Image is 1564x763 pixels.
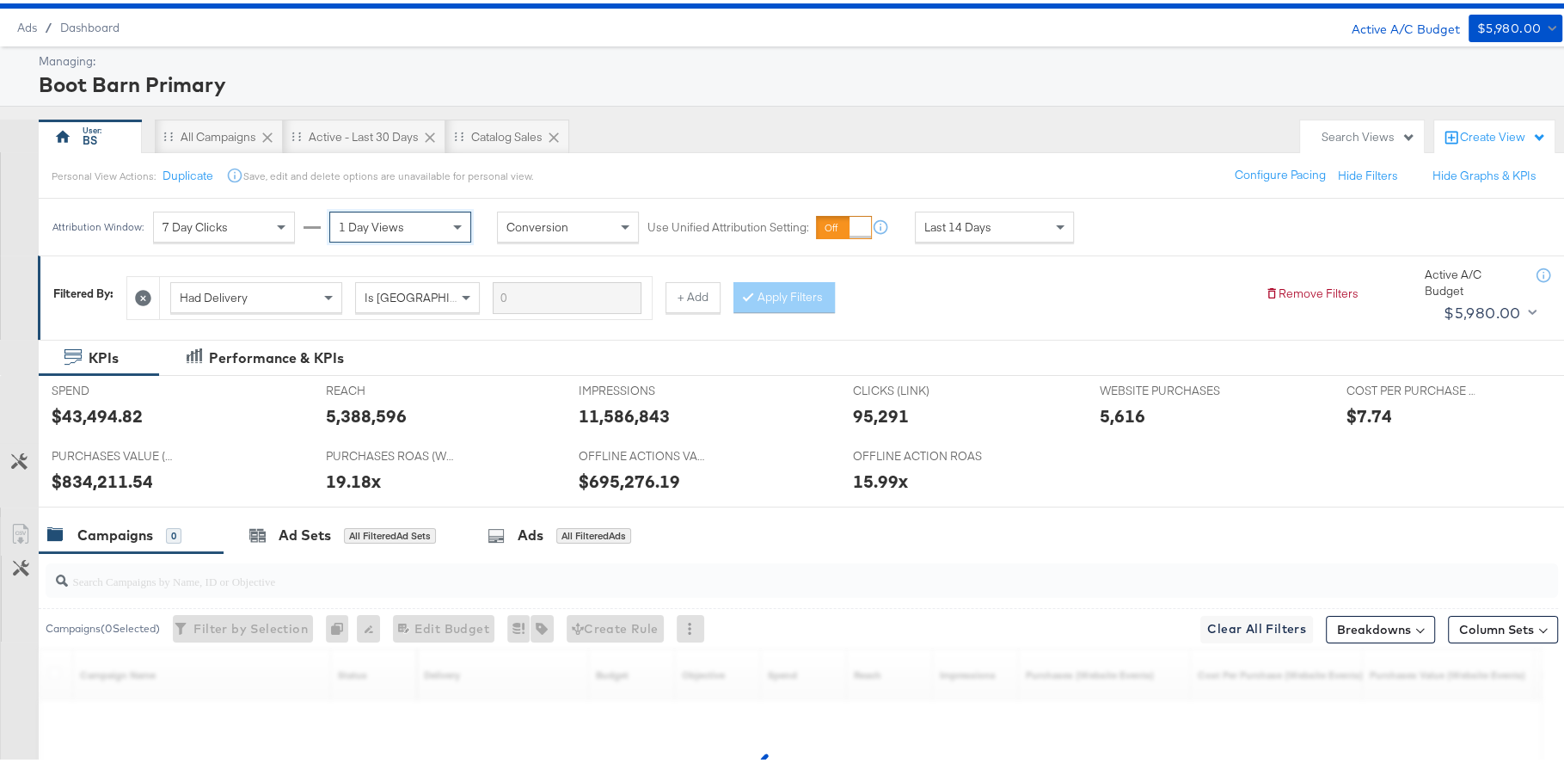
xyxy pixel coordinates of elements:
[279,522,331,542] div: Ad Sets
[579,465,680,490] div: $695,276.19
[53,282,113,298] div: Filtered By:
[89,345,119,365] div: KPIs
[1346,379,1475,396] span: COST PER PURCHASE (WEBSITE EVENTS)
[163,216,228,231] span: 7 Day Clicks
[454,128,463,138] div: Drag to reorder tab
[52,166,156,180] div: Personal View Actions:
[1334,11,1460,37] div: Active A/C Budget
[39,50,1558,66] div: Managing:
[1326,612,1435,640] button: Breakdowns
[166,525,181,540] div: 0
[52,445,181,461] span: PURCHASES VALUE (WEBSITE EVENTS)
[326,465,381,490] div: 19.18x
[1437,296,1540,323] button: $5,980.00
[1338,164,1398,181] button: Hide Filters
[60,17,120,31] a: Dashboard
[1448,612,1558,640] button: Column Sets
[52,218,144,230] div: Attribution Window:
[365,286,496,302] span: Is [GEOGRAPHIC_DATA]
[181,126,256,142] div: All Campaigns
[180,286,248,302] span: Had Delivery
[1425,263,1519,295] div: Active A/C Budget
[1322,126,1415,142] div: Search Views
[163,128,173,138] div: Drag to reorder tab
[556,525,631,540] div: All Filtered Ads
[344,525,436,540] div: All Filtered Ad Sets
[309,126,419,142] div: Active - Last 30 Days
[471,126,543,142] div: Catalog Sales
[853,445,982,461] span: OFFLINE ACTION ROAS
[579,445,708,461] span: OFFLINE ACTIONS VALUE
[83,129,97,145] div: BS
[1460,126,1546,143] div: Create View
[326,379,455,396] span: REACH
[506,216,568,231] span: Conversion
[853,400,909,425] div: 95,291
[1346,400,1391,425] div: $7.74
[17,17,37,31] span: Ads
[853,379,982,396] span: CLICKS (LINK)
[326,612,357,639] div: 0
[1207,615,1306,637] span: Clear All Filters
[1477,15,1542,36] div: $5,980.00
[52,465,153,490] div: $834,211.54
[493,279,641,311] input: Enter a search term
[1223,157,1338,188] button: Configure Pacing
[163,164,213,181] button: Duplicate
[1432,164,1536,181] button: Hide Graphs & KPIs
[665,279,721,310] button: + Add
[46,618,160,633] div: Campaigns ( 0 Selected)
[1100,400,1145,425] div: 5,616
[77,522,153,542] div: Campaigns
[1444,297,1521,323] div: $5,980.00
[39,66,1558,95] div: Boot Barn Primary
[243,166,533,180] div: Save, edit and delete options are unavailable for personal view.
[1200,612,1313,640] button: Clear All Filters
[326,445,455,461] span: PURCHASES ROAS (WEBSITE EVENTS)
[579,379,708,396] span: IMPRESSIONS
[52,379,181,396] span: SPEND
[518,522,543,542] div: Ads
[853,465,908,490] div: 15.99x
[326,400,407,425] div: 5,388,596
[924,216,991,231] span: Last 14 Days
[291,128,301,138] div: Drag to reorder tab
[68,554,1420,588] input: Search Campaigns by Name, ID or Objective
[1100,379,1229,396] span: WEBSITE PURCHASES
[52,400,143,425] div: $43,494.82
[209,345,344,365] div: Performance & KPIs
[1469,11,1562,39] button: $5,980.00
[1265,282,1359,298] button: Remove Filters
[647,216,809,232] label: Use Unified Attribution Setting:
[579,400,670,425] div: 11,586,843
[37,17,60,31] span: /
[339,216,404,231] span: 1 Day Views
